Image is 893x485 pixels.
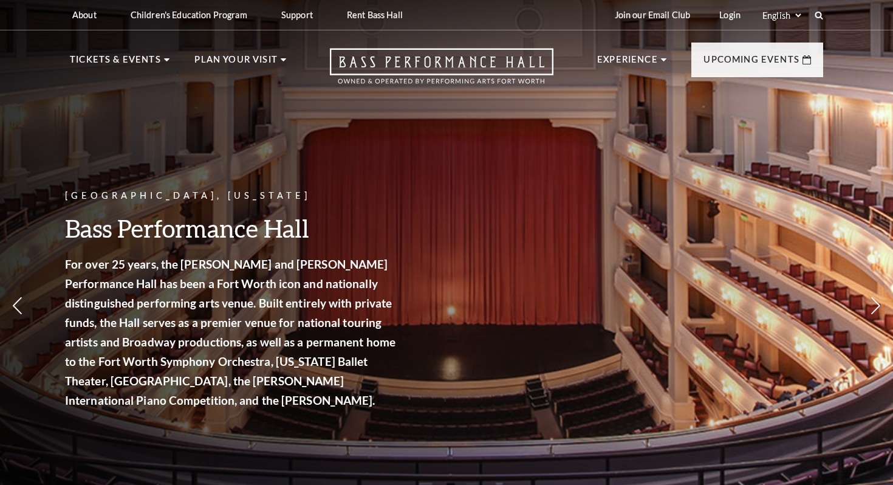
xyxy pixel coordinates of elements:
[65,188,399,204] p: [GEOGRAPHIC_DATA], [US_STATE]
[281,10,313,20] p: Support
[194,52,278,74] p: Plan Your Visit
[597,52,658,74] p: Experience
[131,10,247,20] p: Children's Education Program
[72,10,97,20] p: About
[70,52,161,74] p: Tickets & Events
[65,213,399,244] h3: Bass Performance Hall
[760,10,803,21] select: Select:
[65,257,395,407] strong: For over 25 years, the [PERSON_NAME] and [PERSON_NAME] Performance Hall has been a Fort Worth ico...
[703,52,799,74] p: Upcoming Events
[347,10,403,20] p: Rent Bass Hall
